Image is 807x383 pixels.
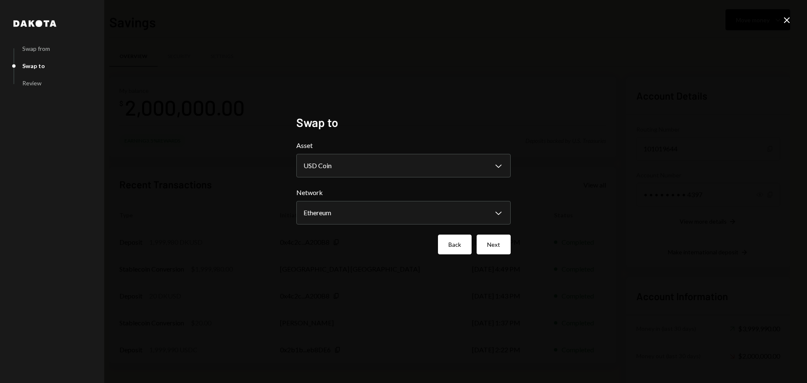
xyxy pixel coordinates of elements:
div: Swap from [22,45,50,52]
label: Asset [296,140,511,151]
button: Asset [296,154,511,177]
label: Network [296,188,511,198]
button: Next [477,235,511,254]
h2: Swap to [296,114,511,131]
button: Back [438,235,472,254]
div: Review [22,79,42,87]
div: Swap to [22,62,45,69]
button: Network [296,201,511,225]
